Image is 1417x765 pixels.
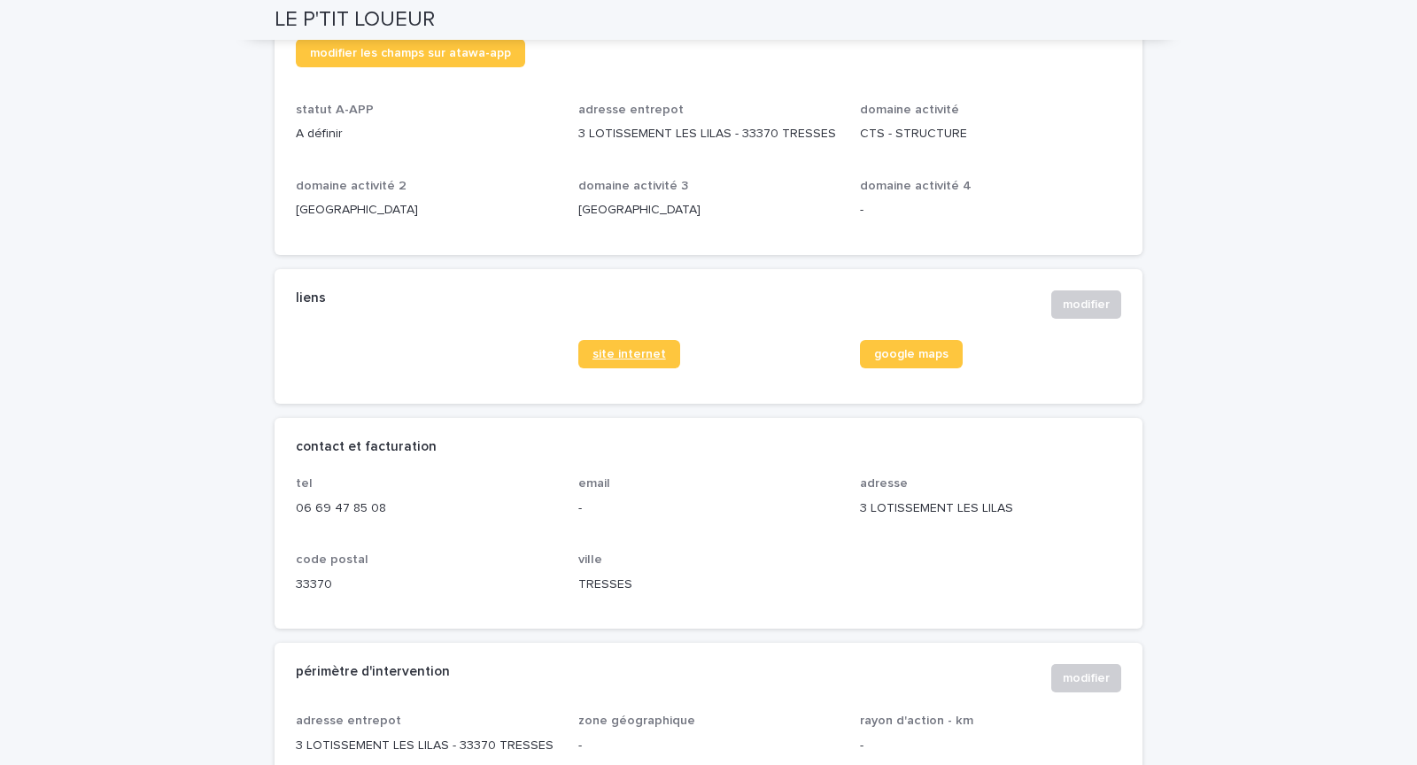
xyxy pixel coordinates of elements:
[578,477,610,490] span: email
[296,125,557,143] p: A définir
[860,104,959,116] span: domaine activité
[860,340,963,368] a: google maps
[578,715,695,727] span: zone géographique
[296,477,313,490] span: tel
[578,576,840,594] p: TRESSES
[296,104,374,116] span: statut A-APP
[578,553,602,566] span: ville
[578,499,840,518] p: -
[578,737,840,755] p: -
[578,104,684,116] span: adresse entrepot
[578,180,688,192] span: domaine activité 3
[860,125,1121,143] p: CTS - STRUCTURE
[275,7,435,33] h2: LE P'TIT LOUEUR
[860,499,1121,518] p: 3 LOTISSEMENT LES LILAS
[1063,296,1110,313] span: modifier
[1051,664,1121,692] button: modifier
[860,715,973,727] span: rayon d'action - km
[296,439,437,455] h2: contact et facturation
[296,715,401,727] span: adresse entrepot
[296,576,557,594] p: 33370
[592,348,666,360] span: site internet
[296,39,525,67] a: modifier les champs sur atawa-app
[296,737,557,755] p: 3 LOTISSEMENT LES LILAS - 33370 TRESSES
[860,477,908,490] span: adresse
[1063,669,1110,687] span: modifier
[310,47,511,59] span: modifier les champs sur atawa-app
[296,180,407,192] span: domaine activité 2
[296,499,557,518] p: 06 69 47 85 08
[578,201,840,220] p: [GEOGRAPHIC_DATA]
[296,290,326,306] h2: liens
[860,180,972,192] span: domaine activité 4
[874,348,949,360] span: google maps
[578,340,680,368] a: site internet
[296,201,557,220] p: [GEOGRAPHIC_DATA]
[1051,290,1121,319] button: modifier
[296,664,450,680] h2: périmètre d'intervention
[296,553,368,566] span: code postal
[860,737,1121,755] p: -
[860,201,1121,220] p: -
[578,125,840,143] p: 3 LOTISSEMENT LES LILAS - 33370 TRESSES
